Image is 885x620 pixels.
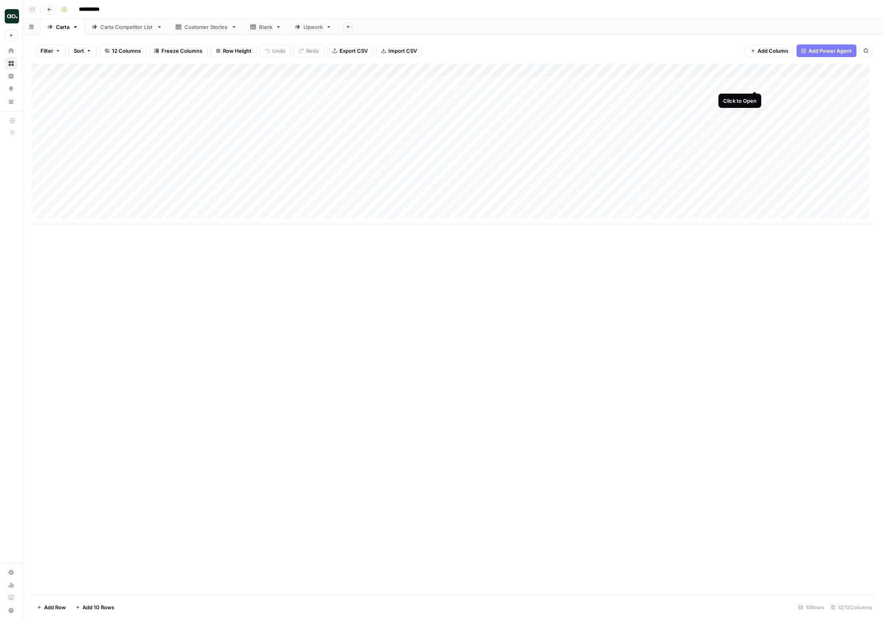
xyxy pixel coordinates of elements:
[223,47,251,55] span: Row Height
[83,603,114,611] span: Add 10 Rows
[745,44,793,57] button: Add Column
[244,19,288,35] a: Blank
[5,57,17,70] a: Browse
[272,47,286,55] span: Undo
[5,95,17,108] a: Your Data
[161,47,202,55] span: Freeze Columns
[149,44,207,57] button: Freeze Columns
[5,44,17,57] a: Home
[294,44,324,57] button: Redo
[5,70,17,83] a: Insights
[184,23,228,31] div: Customer Stories
[169,19,244,35] a: Customer Stories
[211,44,257,57] button: Row Height
[5,83,17,95] a: Opportunities
[112,47,141,55] span: 12 Columns
[69,44,96,57] button: Sort
[827,601,875,614] div: 12/12 Columns
[797,44,856,57] button: Add Power Agent
[5,566,17,579] a: Settings
[758,47,788,55] span: Add Column
[100,44,146,57] button: 12 Columns
[303,23,323,31] div: Upwork
[388,47,417,55] span: Import CSV
[32,601,71,614] button: Add Row
[340,47,368,55] span: Export CSV
[71,601,119,614] button: Add 10 Rows
[5,6,17,26] button: Workspace: AirOps Builders
[40,19,85,35] a: Carta
[5,591,17,604] a: Learning Hub
[260,44,291,57] button: Undo
[5,579,17,591] a: Usage
[723,97,756,105] div: Click to Open
[40,47,53,55] span: Filter
[5,9,19,23] img: AirOps Builders Logo
[808,47,852,55] span: Add Power Agent
[288,19,338,35] a: Upwork
[100,23,154,31] div: Carta Competitor List
[5,604,17,617] button: Help + Support
[56,23,69,31] div: Carta
[795,601,827,614] div: 10 Rows
[35,44,65,57] button: Filter
[74,47,84,55] span: Sort
[259,23,273,31] div: Blank
[85,19,169,35] a: Carta Competitor List
[376,44,422,57] button: Import CSV
[327,44,373,57] button: Export CSV
[306,47,319,55] span: Redo
[44,603,66,611] span: Add Row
